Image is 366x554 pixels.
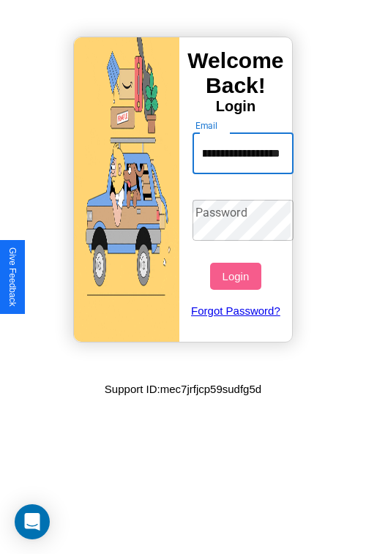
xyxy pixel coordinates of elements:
[195,119,218,132] label: Email
[210,263,261,290] button: Login
[105,379,261,399] p: Support ID: mec7jrfjcp59sudfg5d
[7,247,18,307] div: Give Feedback
[15,504,50,539] div: Open Intercom Messenger
[179,98,292,115] h4: Login
[179,48,292,98] h3: Welcome Back!
[185,290,287,332] a: Forgot Password?
[74,37,179,342] img: gif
